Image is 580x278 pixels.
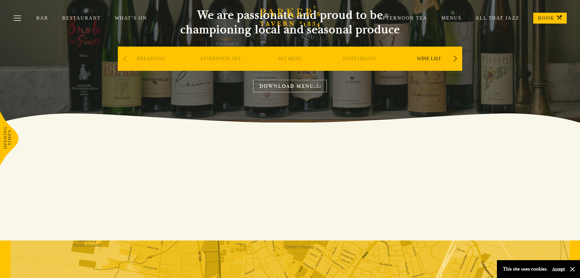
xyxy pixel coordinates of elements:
p: This site uses cookies. [503,265,548,273]
a: AFTERNOON TEA [200,56,241,80]
h2: We are passionate and proud to be championing local and seasonal produce [169,8,411,37]
a: WINE LIST [417,56,441,80]
div: 1 / 9 [118,47,184,89]
div: 5 / 9 [396,47,462,89]
div: 4 / 9 [326,47,393,89]
div: 3 / 9 [257,47,323,89]
a: BREAKFAST [137,56,166,80]
a: DOWNLOAD MENU [253,80,327,92]
div: Next slide [451,52,459,65]
a: [DATE] ROAST [343,56,376,80]
div: Previous slide [121,52,129,65]
a: SET MENU [278,56,302,80]
button: Accept [552,266,565,272]
div: 2 / 9 [187,47,254,89]
button: Close and accept [569,266,575,272]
